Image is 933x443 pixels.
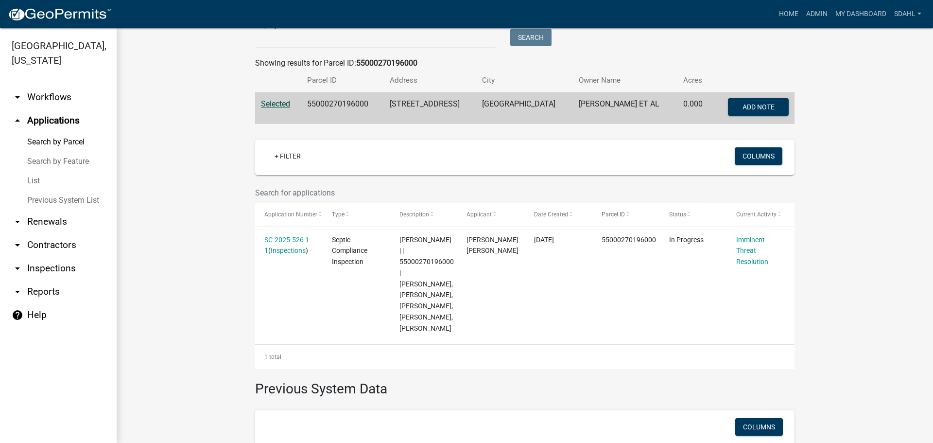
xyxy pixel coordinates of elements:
th: Acres [677,69,712,92]
span: Applicant [466,211,492,218]
i: arrow_drop_up [12,115,23,126]
span: Type [332,211,345,218]
button: Add Note [728,98,789,116]
strong: 55000270196000 [356,58,417,68]
span: Date Created [534,211,568,218]
span: Current Activity [736,211,777,218]
i: arrow_drop_down [12,263,23,274]
datatable-header-cell: Application Number [255,203,323,226]
td: 0.000 [677,92,712,124]
i: arrow_drop_down [12,239,23,251]
i: arrow_drop_down [12,91,23,103]
i: arrow_drop_down [12,216,23,228]
td: [GEOGRAPHIC_DATA] [476,92,572,124]
div: 1 total [255,345,795,369]
span: Septic Compliance Inspection [332,236,367,266]
span: Peter Ross Johnson [466,236,518,255]
a: sdahl [890,5,925,23]
th: Owner Name [573,69,677,92]
button: Columns [735,147,782,165]
span: Description [399,211,429,218]
h3: Previous System Data [255,369,795,399]
td: [PERSON_NAME] ET AL [573,92,677,124]
datatable-header-cell: Date Created [525,203,592,226]
datatable-header-cell: Type [323,203,390,226]
span: Parcel ID [602,211,625,218]
div: ( ) [264,234,313,257]
td: [STREET_ADDRESS] [384,92,476,124]
span: 08/11/2025 [534,236,554,244]
button: Search [510,29,552,46]
input: Search for applications [255,183,702,203]
datatable-header-cell: Status [660,203,727,226]
span: Sheila Dahl | | 55000270196000 | JEAN E VARHOLDT, ELLEN A KANEEN, RONALD J HANSON, DONALD J HANSO... [399,236,454,332]
a: My Dashboard [831,5,890,23]
th: Parcel ID [301,69,384,92]
th: Address [384,69,476,92]
datatable-header-cell: Current Activity [727,203,795,226]
div: Showing results for Parcel ID: [255,57,795,69]
a: Inspections [271,247,306,254]
datatable-header-cell: Description [390,203,458,226]
a: SC-2025-526 1 1 [264,236,309,255]
a: Home [775,5,802,23]
span: Application Number [264,211,317,218]
th: City [476,69,572,92]
span: Add Note [742,103,774,111]
td: 55000270196000 [301,92,384,124]
a: + Filter [267,147,309,165]
a: Admin [802,5,831,23]
span: 55000270196000 [602,236,656,244]
i: help [12,309,23,321]
datatable-header-cell: Applicant [457,203,525,226]
button: Columns [735,418,783,436]
a: Selected [261,99,290,108]
a: Imminent Threat Resolution [736,236,768,266]
datatable-header-cell: Parcel ID [592,203,660,226]
span: Status [669,211,686,218]
i: arrow_drop_down [12,286,23,298]
span: In Progress [669,236,704,244]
